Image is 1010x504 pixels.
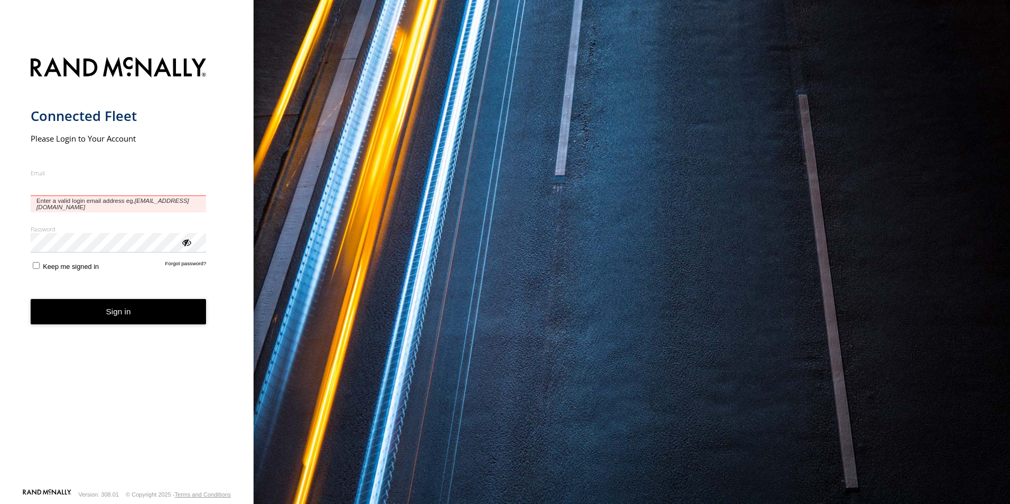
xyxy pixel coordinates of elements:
h2: Please Login to Your Account [31,133,207,144]
span: Enter a valid login email address eg. [31,196,207,212]
em: [EMAIL_ADDRESS][DOMAIN_NAME] [36,198,189,210]
div: ViewPassword [181,237,191,247]
h1: Connected Fleet [31,107,207,125]
span: Keep me signed in [43,263,99,270]
div: Version: 308.01 [79,491,119,498]
input: Keep me signed in [33,262,40,269]
button: Sign in [31,299,207,325]
label: Password [31,225,207,233]
a: Terms and Conditions [175,491,231,498]
div: © Copyright 2025 - [126,491,231,498]
a: Visit our Website [23,489,71,500]
a: Forgot password? [165,260,207,270]
form: main [31,51,223,488]
label: Email [31,169,207,177]
img: Rand McNally [31,55,207,82]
